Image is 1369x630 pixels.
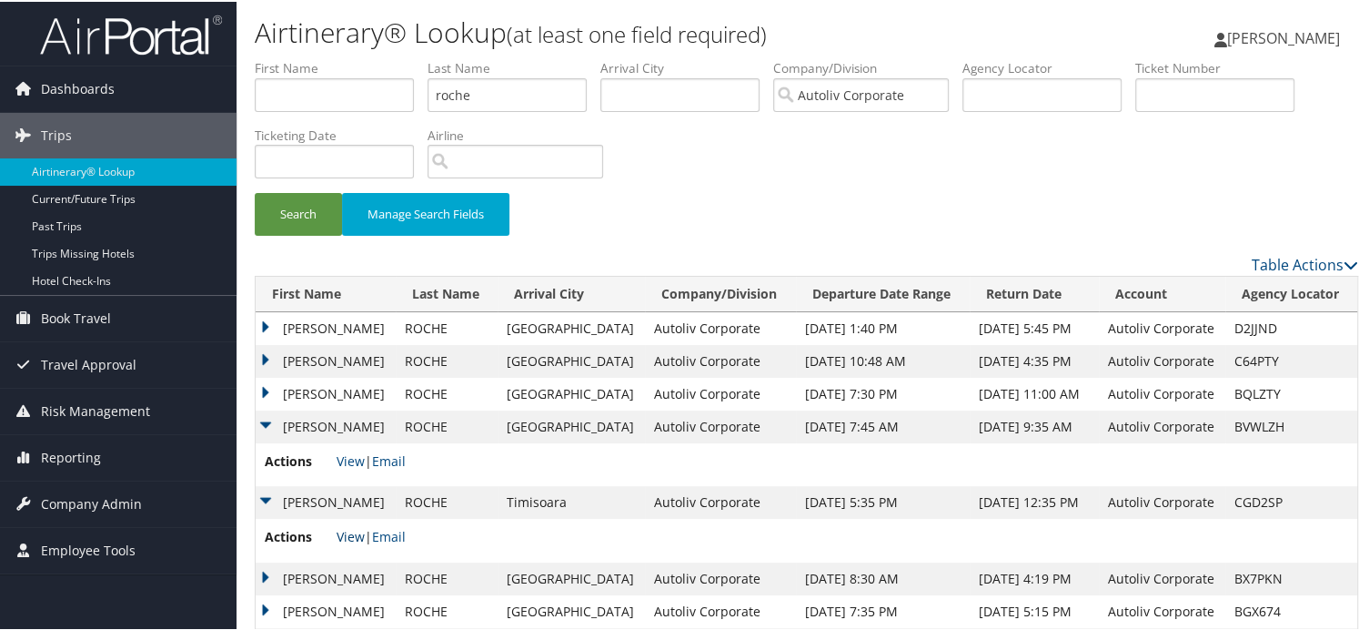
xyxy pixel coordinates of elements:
[796,484,970,517] td: [DATE] 5:35 PM
[396,409,498,442] td: ROCHE
[41,65,115,110] span: Dashboards
[1099,594,1225,626] td: Autoliv Corporate
[796,561,970,594] td: [DATE] 8:30 AM
[970,310,1099,343] td: [DATE] 5:45 PM
[255,12,991,50] h1: Airtinerary® Lookup
[645,343,795,376] td: Autoliv Corporate
[796,310,970,343] td: [DATE] 1:40 PM
[41,433,101,479] span: Reporting
[256,310,396,343] td: [PERSON_NAME]
[256,561,396,594] td: [PERSON_NAME]
[970,484,1099,517] td: [DATE] 12:35 PM
[498,310,645,343] td: [GEOGRAPHIC_DATA]
[962,57,1135,76] label: Agency Locator
[507,17,767,47] small: (at least one field required)
[1214,9,1358,64] a: [PERSON_NAME]
[41,387,150,432] span: Risk Management
[372,451,406,468] a: Email
[498,275,645,310] th: Arrival City: activate to sort column ascending
[970,594,1099,626] td: [DATE] 5:15 PM
[255,125,428,143] label: Ticketing Date
[796,409,970,442] td: [DATE] 7:45 AM
[265,450,333,470] span: Actions
[498,484,645,517] td: Timisoara
[41,480,142,525] span: Company Admin
[396,594,498,626] td: ROCHE
[645,376,795,409] td: Autoliv Corporate
[337,451,406,468] span: |
[796,376,970,409] td: [DATE] 7:30 PM
[645,594,795,626] td: Autoliv Corporate
[256,275,396,310] th: First Name: activate to sort column ascending
[1227,26,1340,46] span: [PERSON_NAME]
[498,343,645,376] td: [GEOGRAPHIC_DATA]
[256,484,396,517] td: [PERSON_NAME]
[498,376,645,409] td: [GEOGRAPHIC_DATA]
[1225,343,1357,376] td: C64PTY
[645,484,795,517] td: Autoliv Corporate
[41,111,72,157] span: Trips
[41,526,136,572] span: Employee Tools
[645,409,795,442] td: Autoliv Corporate
[1099,376,1225,409] td: Autoliv Corporate
[645,561,795,594] td: Autoliv Corporate
[256,409,396,442] td: [PERSON_NAME]
[1225,376,1357,409] td: BQLZTY
[265,525,333,545] span: Actions
[256,343,396,376] td: [PERSON_NAME]
[256,594,396,626] td: [PERSON_NAME]
[498,594,645,626] td: [GEOGRAPHIC_DATA]
[428,125,617,143] label: Airline
[256,376,396,409] td: [PERSON_NAME]
[396,310,498,343] td: ROCHE
[396,275,498,310] th: Last Name: activate to sort column ascending
[970,409,1099,442] td: [DATE] 9:35 AM
[337,526,365,544] a: View
[40,12,222,55] img: airportal-logo.png
[342,191,509,234] button: Manage Search Fields
[1099,343,1225,376] td: Autoliv Corporate
[337,526,406,544] span: |
[428,57,600,76] label: Last Name
[337,451,365,468] a: View
[1225,484,1357,517] td: CGD2SP
[1225,561,1357,594] td: BX7PKN
[1099,275,1225,310] th: Account: activate to sort column ascending
[796,343,970,376] td: [DATE] 10:48 AM
[1225,409,1357,442] td: BVWLZH
[1099,561,1225,594] td: Autoliv Corporate
[645,310,795,343] td: Autoliv Corporate
[1225,310,1357,343] td: D2JJND
[396,343,498,376] td: ROCHE
[255,191,342,234] button: Search
[970,343,1099,376] td: [DATE] 4:35 PM
[1225,275,1357,310] th: Agency Locator: activate to sort column ascending
[970,376,1099,409] td: [DATE] 11:00 AM
[1099,484,1225,517] td: Autoliv Corporate
[1225,594,1357,626] td: BGX674
[796,594,970,626] td: [DATE] 7:35 PM
[600,57,773,76] label: Arrival City
[970,275,1099,310] th: Return Date: activate to sort column ascending
[796,275,970,310] th: Departure Date Range: activate to sort column ascending
[498,409,645,442] td: [GEOGRAPHIC_DATA]
[498,561,645,594] td: [GEOGRAPHIC_DATA]
[396,376,498,409] td: ROCHE
[396,484,498,517] td: ROCHE
[372,526,406,544] a: Email
[396,561,498,594] td: ROCHE
[773,57,962,76] label: Company/Division
[970,561,1099,594] td: [DATE] 4:19 PM
[1099,310,1225,343] td: Autoliv Corporate
[1135,57,1308,76] label: Ticket Number
[255,57,428,76] label: First Name
[1099,409,1225,442] td: Autoliv Corporate
[645,275,795,310] th: Company/Division
[1252,253,1358,273] a: Table Actions
[41,340,136,386] span: Travel Approval
[41,294,111,340] span: Book Travel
